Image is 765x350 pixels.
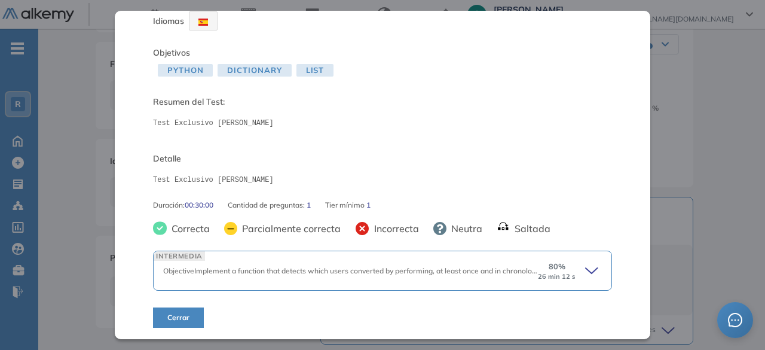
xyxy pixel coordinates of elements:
span: 1 [307,200,311,211]
img: ESP [198,19,208,26]
span: Parcialmente correcta [237,221,341,236]
span: Cantidad de preguntas: [228,200,307,211]
pre: Test Exclusivo [PERSON_NAME] [153,175,612,185]
span: INTERMEDIA [154,251,205,260]
span: Tier mínimo [325,200,366,211]
button: Cerrar [153,308,204,328]
pre: Test Exclusivo [PERSON_NAME] [153,118,612,129]
span: Objetivos [153,47,190,58]
span: Duración : [153,200,185,211]
span: 1 [366,200,371,211]
span: 80 % [549,261,565,272]
small: 26 min 12 s [538,273,576,281]
span: Idiomas [153,16,184,26]
span: Cerrar [167,312,189,323]
span: message [728,313,742,327]
span: Correcta [167,221,210,236]
span: Detalle [153,153,612,165]
span: Neutra [446,221,482,236]
span: 00:30:00 [185,200,213,211]
span: List [296,64,334,77]
span: Python [158,64,213,77]
span: Saltada [510,221,550,236]
span: Dictionary [218,64,291,77]
span: Resumen del Test: [153,96,612,108]
span: Incorrecta [369,221,419,236]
